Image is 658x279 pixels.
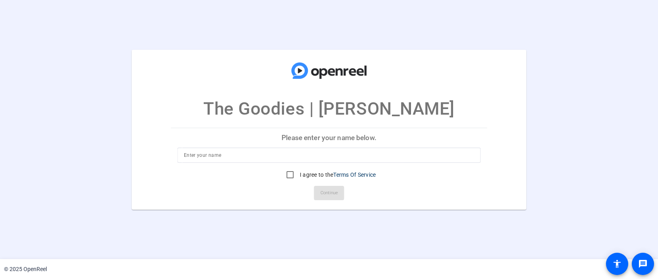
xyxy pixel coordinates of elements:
mat-icon: accessibility [612,259,622,269]
input: Enter your name [184,150,474,160]
p: The Goodies | [PERSON_NAME] [203,96,455,122]
mat-icon: message [638,259,648,269]
a: Terms Of Service [333,172,376,178]
label: I agree to the [298,171,376,179]
p: Please enter your name below. [171,128,487,147]
div: © 2025 OpenReel [4,265,47,273]
img: company-logo [289,57,369,84]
